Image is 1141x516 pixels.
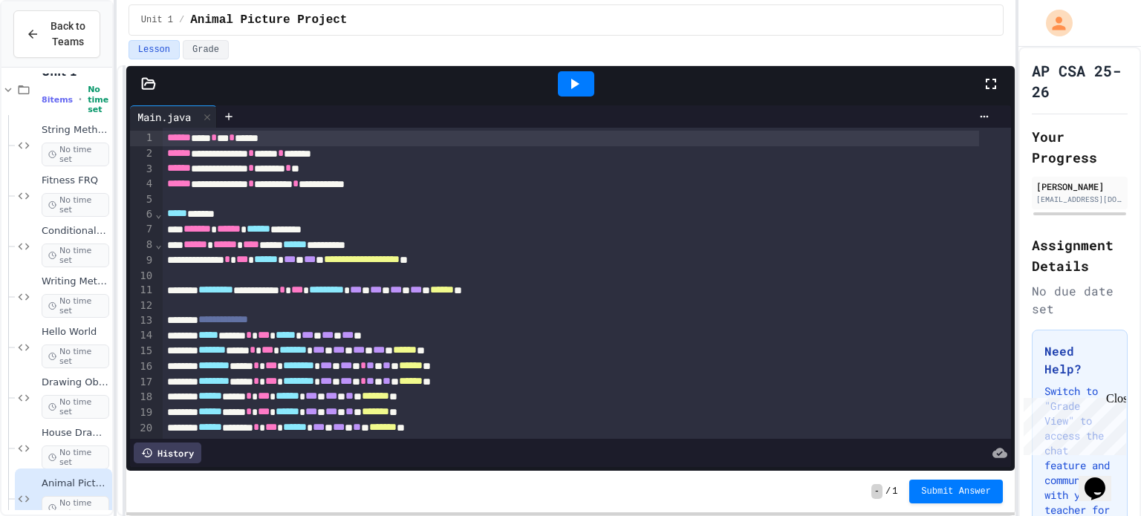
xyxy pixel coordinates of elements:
span: No time set [88,85,109,114]
span: Writing Methods [42,275,109,288]
span: Drawing Objects in Java - HW Playposit Code [42,376,109,389]
span: Hello World [42,326,109,339]
div: No due date set [1032,282,1128,318]
div: 4 [130,177,155,192]
span: Animal Picture Project [42,477,109,490]
span: • [79,94,82,105]
span: / [179,14,184,26]
h1: AP CSA 25-26 [1032,60,1128,102]
div: History [134,442,201,463]
span: No time set [42,143,109,166]
span: Submit Answer [921,486,991,497]
div: Main.java [130,105,217,128]
h2: Assignment Details [1032,235,1128,276]
span: String Methods Examples [42,124,109,137]
span: Fold line [155,238,162,250]
span: - [871,484,882,499]
div: 12 [130,298,155,313]
iframe: chat widget [1018,392,1126,455]
div: [PERSON_NAME] [1036,180,1123,193]
div: Chat with us now!Close [6,6,103,94]
span: Animal Picture Project [190,11,347,29]
div: 18 [130,390,155,405]
span: Fold line [155,208,162,220]
div: 20 [130,421,155,437]
div: 14 [130,328,155,344]
div: 17 [130,375,155,391]
iframe: chat widget [1079,457,1126,501]
button: Submit Answer [909,480,1003,503]
span: No time set [42,244,109,267]
span: 8 items [42,95,73,105]
h3: Need Help? [1044,342,1115,378]
span: House Drawing Classwork [42,427,109,440]
span: / [885,486,891,497]
span: 1 [892,486,897,497]
div: 2 [130,146,155,162]
span: No time set [42,395,109,419]
div: 16 [130,359,155,375]
div: 9 [130,253,155,269]
div: 7 [130,222,155,238]
span: No time set [42,193,109,217]
span: No time set [42,344,109,368]
div: 10 [130,269,155,284]
div: Main.java [130,109,198,125]
span: No time set [42,294,109,318]
div: 15 [130,344,155,359]
div: 21 [130,437,155,452]
span: Fitness FRQ [42,174,109,187]
div: My Account [1030,6,1076,40]
div: 1 [130,131,155,146]
span: Back to Teams [48,19,88,50]
div: [EMAIL_ADDRESS][DOMAIN_NAME] [1036,194,1123,205]
div: 5 [130,192,155,207]
div: 8 [130,238,155,253]
div: 11 [130,283,155,298]
h2: Your Progress [1032,126,1128,168]
span: Unit 1 [141,14,173,26]
div: 6 [130,207,155,223]
span: Conditionals Classwork [42,225,109,238]
button: Lesson [129,40,180,59]
button: Grade [183,40,229,59]
div: 19 [130,405,155,421]
div: 3 [130,162,155,177]
span: No time set [42,445,109,469]
div: 13 [130,313,155,329]
button: Back to Teams [13,10,100,58]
